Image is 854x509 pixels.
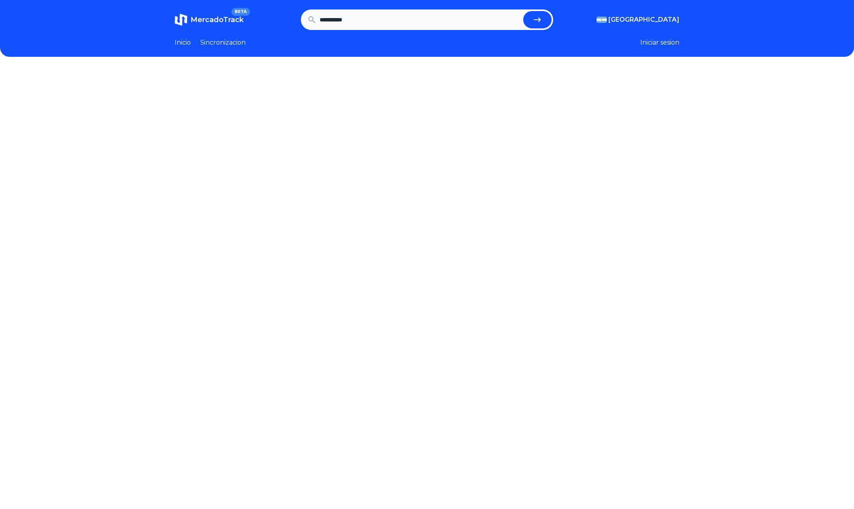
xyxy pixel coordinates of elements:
span: BETA [231,8,250,16]
span: [GEOGRAPHIC_DATA] [608,15,679,24]
a: MercadoTrackBETA [175,13,244,26]
img: MercadoTrack [175,13,187,26]
a: Inicio [175,38,191,47]
a: Sincronizacion [200,38,246,47]
button: Iniciar sesion [640,38,679,47]
img: Argentina [597,17,607,23]
button: [GEOGRAPHIC_DATA] [597,15,679,24]
span: MercadoTrack [190,15,244,24]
